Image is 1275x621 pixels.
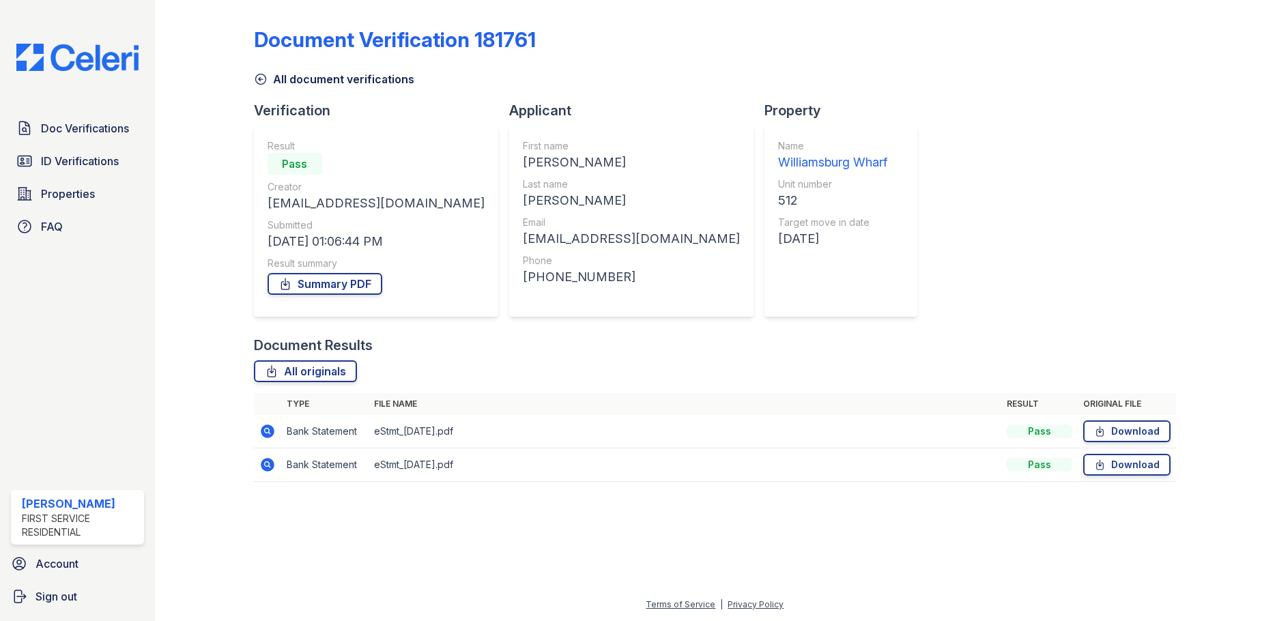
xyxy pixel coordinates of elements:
[1078,393,1176,415] th: Original file
[268,194,485,213] div: [EMAIL_ADDRESS][DOMAIN_NAME]
[268,153,322,175] div: Pass
[281,448,369,482] td: Bank Statement
[35,588,77,605] span: Sign out
[268,218,485,232] div: Submitted
[720,599,723,609] div: |
[268,257,485,270] div: Result summary
[41,153,119,169] span: ID Verifications
[11,180,144,207] a: Properties
[369,393,1002,415] th: File name
[22,512,139,539] div: First Service Residential
[5,44,149,71] img: CE_Logo_Blue-a8612792a0a2168367f1c8372b55b34899dd931a85d93a1a3d3e32e68fde9ad4.png
[646,599,715,609] a: Terms of Service
[369,448,1002,482] td: eStmt_[DATE].pdf
[268,139,485,153] div: Result
[764,101,928,120] div: Property
[778,153,887,172] div: Williamsburg Wharf
[369,415,1002,448] td: eStmt_[DATE].pdf
[523,216,740,229] div: Email
[778,216,887,229] div: Target move in date
[11,147,144,175] a: ID Verifications
[523,254,740,268] div: Phone
[11,115,144,142] a: Doc Verifications
[1007,424,1072,438] div: Pass
[1007,458,1072,472] div: Pass
[281,393,369,415] th: Type
[523,191,740,210] div: [PERSON_NAME]
[509,101,764,120] div: Applicant
[1001,393,1078,415] th: Result
[22,495,139,512] div: [PERSON_NAME]
[268,180,485,194] div: Creator
[254,360,357,382] a: All originals
[281,415,369,448] td: Bank Statement
[41,218,63,235] span: FAQ
[5,550,149,577] a: Account
[523,268,740,287] div: [PHONE_NUMBER]
[268,232,485,251] div: [DATE] 01:06:44 PM
[5,583,149,610] a: Sign out
[11,213,144,240] a: FAQ
[254,27,536,52] div: Document Verification 181761
[1083,420,1171,442] a: Download
[1083,454,1171,476] a: Download
[523,229,740,248] div: [EMAIL_ADDRESS][DOMAIN_NAME]
[523,177,740,191] div: Last name
[41,186,95,202] span: Properties
[254,336,373,355] div: Document Results
[254,71,414,87] a: All document verifications
[778,139,887,153] div: Name
[35,555,78,572] span: Account
[778,177,887,191] div: Unit number
[523,139,740,153] div: First name
[268,273,382,295] a: Summary PDF
[778,229,887,248] div: [DATE]
[778,191,887,210] div: 512
[728,599,784,609] a: Privacy Policy
[523,153,740,172] div: [PERSON_NAME]
[41,120,129,136] span: Doc Verifications
[778,139,887,172] a: Name Williamsburg Wharf
[254,101,509,120] div: Verification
